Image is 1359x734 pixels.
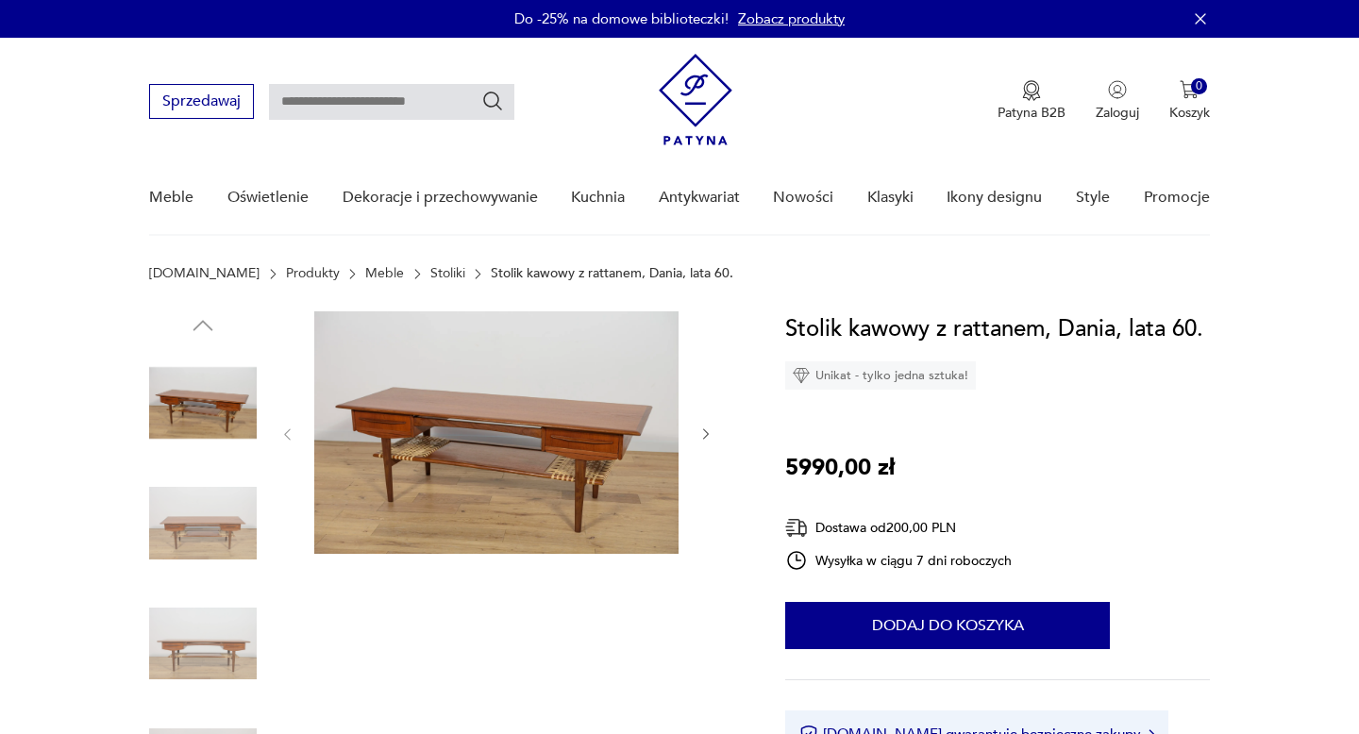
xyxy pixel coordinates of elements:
div: Unikat - tylko jedna sztuka! [785,361,976,390]
img: Zdjęcie produktu Stolik kawowy z rattanem, Dania, lata 60. [149,590,257,697]
a: Style [1076,161,1110,234]
a: Ikony designu [947,161,1042,234]
a: Produkty [286,266,340,281]
button: Dodaj do koszyka [785,602,1110,649]
button: Zaloguj [1096,80,1139,122]
div: 0 [1191,78,1207,94]
img: Ikonka użytkownika [1108,80,1127,99]
img: Ikona medalu [1022,80,1041,101]
a: Zobacz produkty [738,9,845,28]
p: Patyna B2B [998,104,1065,122]
button: Szukaj [481,90,504,112]
img: Patyna - sklep z meblami i dekoracjami vintage [659,54,732,145]
a: Promocje [1144,161,1210,234]
a: Kuchnia [571,161,625,234]
p: Koszyk [1169,104,1210,122]
div: Dostawa od 200,00 PLN [785,516,1012,540]
a: Meble [149,161,193,234]
a: Antykwariat [659,161,740,234]
div: Wysyłka w ciągu 7 dni roboczych [785,549,1012,572]
p: Zaloguj [1096,104,1139,122]
img: Zdjęcie produktu Stolik kawowy z rattanem, Dania, lata 60. [149,470,257,577]
img: Zdjęcie produktu Stolik kawowy z rattanem, Dania, lata 60. [314,311,679,554]
a: [DOMAIN_NAME] [149,266,260,281]
a: Meble [365,266,404,281]
p: Stolik kawowy z rattanem, Dania, lata 60. [491,266,733,281]
button: Sprzedawaj [149,84,254,119]
a: Sprzedawaj [149,96,254,109]
p: 5990,00 zł [785,450,895,486]
a: Oświetlenie [227,161,309,234]
img: Zdjęcie produktu Stolik kawowy z rattanem, Dania, lata 60. [149,349,257,457]
img: Ikona koszyka [1180,80,1199,99]
a: Klasyki [867,161,914,234]
p: Do -25% na domowe biblioteczki! [514,9,729,28]
img: Ikona dostawy [785,516,808,540]
a: Ikona medaluPatyna B2B [998,80,1065,122]
a: Stoliki [430,266,465,281]
h1: Stolik kawowy z rattanem, Dania, lata 60. [785,311,1203,347]
button: 0Koszyk [1169,80,1210,122]
img: Ikona diamentu [793,367,810,384]
button: Patyna B2B [998,80,1065,122]
a: Nowości [773,161,833,234]
a: Dekoracje i przechowywanie [343,161,538,234]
